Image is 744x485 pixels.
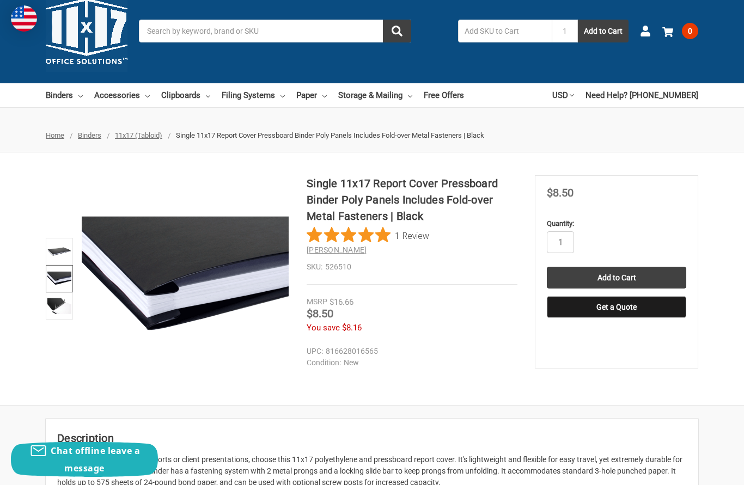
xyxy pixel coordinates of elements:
[307,346,323,357] dt: UPC:
[296,83,327,107] a: Paper
[424,83,464,107] a: Free Offers
[682,23,698,39] span: 0
[330,297,353,307] span: $16.66
[78,131,101,139] a: Binders
[307,261,322,273] dt: SKU:
[307,261,517,273] dd: 526510
[307,346,512,357] dd: 816628016565
[176,131,484,139] span: Single 11x17 Report Cover Pressboard Binder Poly Panels Includes Fold-over Metal Fasteners | Black
[547,186,574,199] span: $8.50
[307,296,327,308] div: MSRP
[47,294,71,318] img: Ruby Paulina 11x17 Pressboard Binder
[552,83,574,107] a: USD
[57,430,687,446] h2: Description
[11,442,158,477] button: Chat offline leave a message
[547,296,686,318] button: Get a Quote
[82,175,289,382] img: Single 11x17 Report Cover Pressboard Binder Poly Panels Includes Fold-over Metal Fasteners | Black
[307,357,512,369] dd: New
[46,83,83,107] a: Binders
[395,227,429,243] span: 1 Review
[307,175,517,224] h1: Single 11x17 Report Cover Pressboard Binder Poly Panels Includes Fold-over Metal Fasteners | Black
[11,5,37,32] img: duty and tax information for United States
[139,20,411,42] input: Search by keyword, brand or SKU
[547,267,686,288] input: Add to Cart
[307,227,429,243] button: Rated 5 out of 5 stars from 1 reviews. Jump to reviews.
[662,17,698,45] a: 0
[47,240,71,263] img: Single 11x17 Report Cover Pressboard Binder Poly Panels Includes Fold-over Metal Fasteners | Black
[578,20,629,42] button: Add to Cart
[586,83,698,107] a: Need Help? [PHONE_NUMBER]
[338,83,412,107] a: Storage & Mailing
[307,357,341,369] dt: Condition:
[115,131,162,139] a: 11x17 (Tabloid)
[547,218,686,229] label: Quantity:
[51,445,140,474] span: Chat offline leave a message
[46,131,64,139] a: Home
[161,83,210,107] a: Clipboards
[47,267,71,291] img: Single 11x17 Report Cover Pressboard Binder Poly Panels Includes Fold-over Metal Fasteners | Black
[307,307,333,320] span: $8.50
[307,245,367,254] a: [PERSON_NAME]
[94,83,150,107] a: Accessories
[458,20,552,42] input: Add SKU to Cart
[307,323,340,333] span: You save
[222,83,285,107] a: Filing Systems
[342,323,362,333] span: $8.16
